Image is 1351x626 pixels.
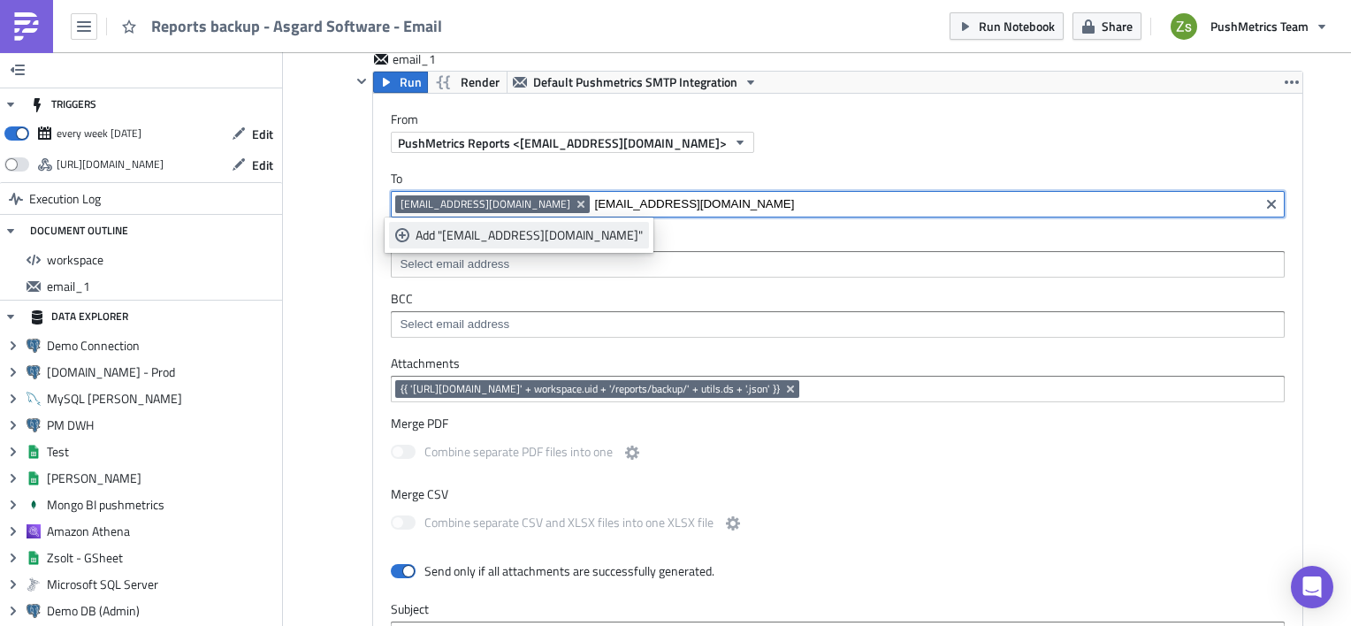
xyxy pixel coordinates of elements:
[373,72,428,93] button: Run
[398,134,727,152] span: PushMetrics Reports <[EMAIL_ADDRESS][DOMAIN_NAME]>
[622,442,643,463] button: Combine separate PDF files into one
[391,416,1285,431] label: Merge PDF
[47,497,278,513] span: Mongo BI pushmetrics
[391,601,1285,617] label: Subject
[950,12,1064,40] button: Run Notebook
[391,442,643,464] label: Combine separate PDF files into one
[252,156,273,174] span: Edit
[223,120,282,148] button: Edit
[461,72,500,93] span: Render
[1210,17,1309,35] span: PushMetrics Team
[57,120,141,147] div: every week on Sunday
[47,523,278,539] span: Amazon Athena
[252,125,273,143] span: Edit
[395,256,1278,273] input: Select em ail add ress
[507,72,764,93] button: Default Pushmetrics SMTP Integration
[391,132,754,153] button: PushMetrics Reports <[EMAIL_ADDRESS][DOMAIN_NAME]>
[351,71,372,92] button: Hide content
[783,380,799,398] button: Remove Tag
[1102,17,1133,35] span: Share
[391,231,1285,247] label: CC
[1160,7,1338,46] button: PushMetrics Team
[47,444,278,460] span: Test
[47,470,278,486] span: [PERSON_NAME]
[7,7,885,21] body: Rich Text Area. Press ALT-0 for help.
[1261,194,1282,215] button: Clear selected items
[47,550,278,566] span: Zsolt - GSheet
[722,513,744,534] button: Combine separate CSV and XLSX files into one XLSX file
[30,88,96,120] div: TRIGGERS
[391,513,744,535] label: Combine separate CSV and XLSX files into one XLSX file
[400,72,422,93] span: Run
[1072,12,1141,40] button: Share
[391,111,1302,127] label: From
[979,17,1055,35] span: Run Notebook
[391,171,1285,187] label: To
[223,151,282,179] button: Edit
[30,215,128,247] div: DOCUMENT OUTLINE
[29,183,101,215] span: Execution Log
[533,72,737,93] span: Default Pushmetrics SMTP Integration
[401,197,570,211] span: [EMAIL_ADDRESS][DOMAIN_NAME]
[393,50,463,68] span: email_1
[57,151,164,178] div: https://pushmetrics.io/api/v1/report/75rgaZylBM/webhook?token=9a54fbc336914f0f97345ac60506e7ae
[395,316,1278,333] input: Select em ail add ress
[391,355,1285,371] label: Attachments
[385,218,653,253] ul: selectable options
[1169,11,1199,42] img: Avatar
[1291,566,1333,608] div: Open Intercom Messenger
[151,16,444,36] span: Reports backup - Asgard Software - Email
[12,12,41,41] img: PushMetrics
[416,226,643,244] div: Add "[EMAIL_ADDRESS][DOMAIN_NAME]"
[391,291,1285,307] label: BCC
[47,252,278,268] span: workspace
[401,382,780,396] span: {{ '[URL][DOMAIN_NAME]' + workspace.uid + '/reports/backup/' + utils.ds + '.json' }}
[30,301,128,332] div: DATA EXPLORER
[47,576,278,592] span: Microsoft SQL Server
[391,486,1285,502] label: Merge CSV
[47,364,278,380] span: [DOMAIN_NAME] - Prod
[47,338,278,354] span: Demo Connection
[47,391,278,407] span: MySQL [PERSON_NAME]
[47,603,278,619] span: Demo DB (Admin)
[424,563,714,579] div: Send only if all attachments are successfully generated.
[427,72,508,93] button: Render
[47,279,278,294] span: email_1
[47,417,278,433] span: PM DWH
[574,195,590,213] button: Remove Tag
